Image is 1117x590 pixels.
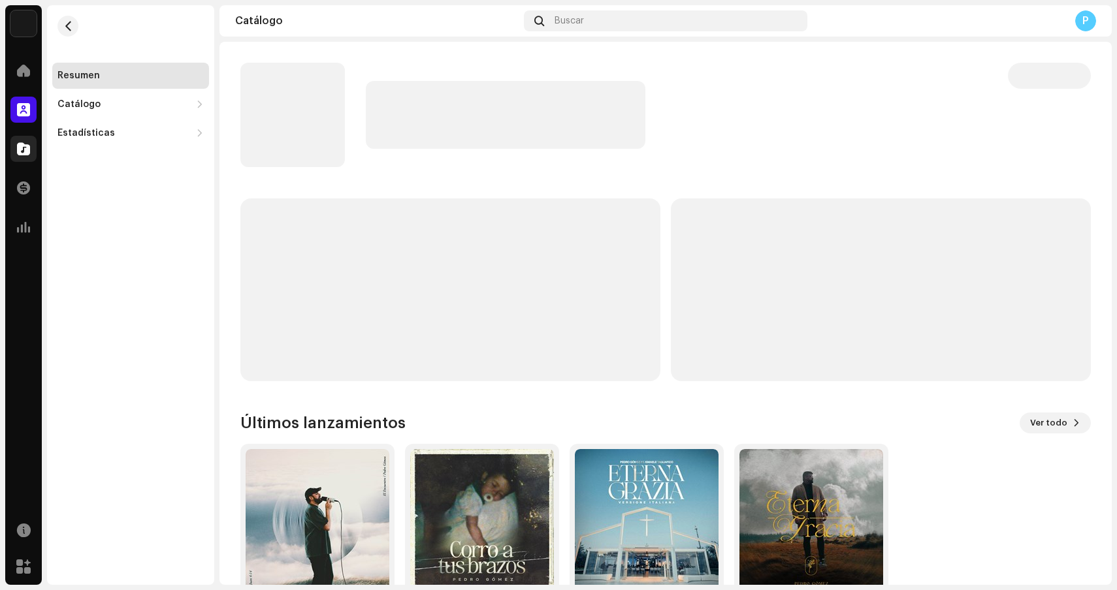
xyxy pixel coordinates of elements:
[1020,412,1091,433] button: Ver todo
[1075,10,1096,31] div: P
[52,91,209,117] re-m-nav-dropdown: Catálogo
[52,63,209,89] re-m-nav-item: Resumen
[57,99,101,110] div: Catálogo
[235,16,519,26] div: Catálogo
[555,16,584,26] span: Buscar
[57,128,115,138] div: Estadísticas
[240,412,406,433] h3: Últimos lanzamientos
[10,10,37,37] img: b0ad06a2-fc67-4620-84db-15bc5929e8a0
[1030,410,1067,436] span: Ver todo
[57,70,100,81] div: Resumen
[52,120,209,146] re-m-nav-dropdown: Estadísticas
